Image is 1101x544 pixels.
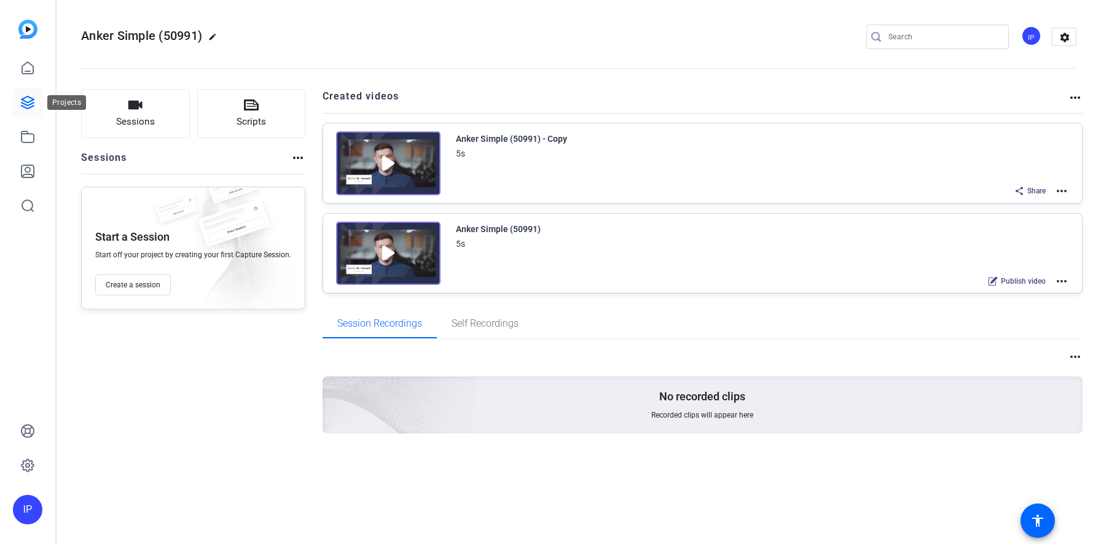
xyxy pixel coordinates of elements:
[81,28,202,43] span: Anker Simple (50991)
[18,20,37,39] img: blue-gradient.svg
[651,410,753,420] span: Recorded clips will appear here
[200,169,267,214] img: fake-session.png
[95,274,171,295] button: Create a session
[323,89,1068,113] h2: Created videos
[95,230,170,244] p: Start a Session
[336,222,441,286] img: Creator Project Thumbnail
[197,89,306,138] button: Scripts
[81,150,127,174] h2: Sessions
[1068,349,1083,364] mat-icon: more_horiz
[456,236,465,251] div: 5s
[456,222,541,236] div: Anker Simple (50991)
[185,255,478,521] img: embarkstudio-empty-session.png
[237,115,266,129] span: Scripts
[116,115,155,129] span: Sessions
[456,146,465,161] div: 5s
[106,280,160,290] span: Create a session
[452,319,519,328] span: Self Recordings
[179,184,299,315] img: embarkstudio-empty-session.png
[95,250,291,260] span: Start off your project by creating your first Capture Session.
[1054,274,1069,289] mat-icon: more_horiz
[1021,26,1041,46] div: IP
[456,131,567,146] div: Anker Simple (50991) - Copy
[1001,276,1046,286] span: Publish video
[291,150,305,165] mat-icon: more_horiz
[336,131,441,195] img: Creator Project Thumbnail
[208,33,223,47] mat-icon: edit
[337,319,422,328] span: Session Recordings
[1027,186,1046,196] span: Share
[1068,90,1083,105] mat-icon: more_horiz
[1052,28,1077,47] mat-icon: settings
[1030,513,1045,528] mat-icon: accessibility
[149,195,205,231] img: fake-session.png
[81,89,190,138] button: Sessions
[1021,26,1043,47] ngx-avatar: Ian Parel
[888,29,999,44] input: Search
[47,95,86,110] div: Projects
[13,495,42,524] div: IP
[187,200,280,260] img: fake-session.png
[659,389,745,404] p: No recorded clips
[1054,184,1069,198] mat-icon: more_horiz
